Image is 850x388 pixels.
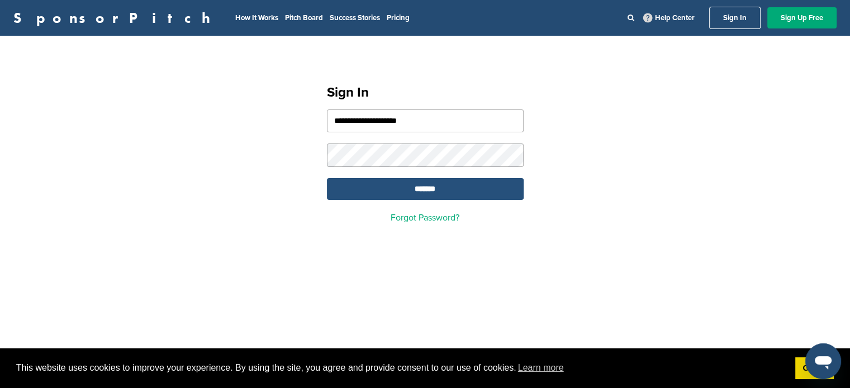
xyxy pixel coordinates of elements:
a: Success Stories [330,13,380,22]
h1: Sign In [327,83,524,103]
a: SponsorPitch [13,11,217,25]
iframe: Botón para iniciar la ventana de mensajería [805,343,841,379]
a: Pitch Board [285,13,323,22]
a: How It Works [235,13,278,22]
a: Sign Up Free [767,7,837,28]
a: Sign In [709,7,761,29]
a: Help Center [641,11,697,25]
a: Pricing [387,13,410,22]
a: dismiss cookie message [795,357,834,380]
a: Forgot Password? [391,212,459,223]
a: learn more about cookies [516,360,566,376]
span: This website uses cookies to improve your experience. By using the site, you agree and provide co... [16,360,786,376]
